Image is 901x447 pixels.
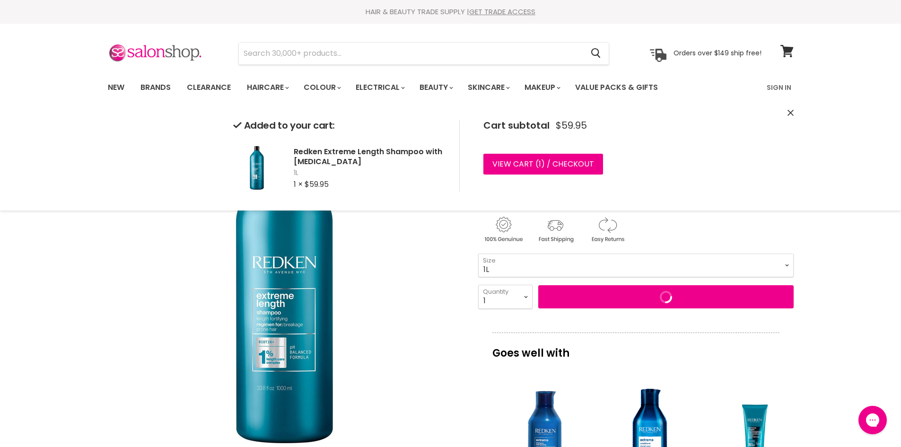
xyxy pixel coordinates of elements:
[101,74,713,101] ul: Main menu
[556,120,587,131] span: $59.95
[461,78,516,97] a: Skincare
[180,78,238,97] a: Clearance
[233,144,280,192] img: Redken Extreme Length Shampoo with Biotin
[584,43,609,64] button: Search
[469,7,535,17] a: GET TRADE ACCESS
[297,78,347,97] a: Colour
[294,179,303,190] span: 1 ×
[96,74,805,101] nav: Main
[483,154,603,175] a: View cart (1) / Checkout
[787,108,794,118] button: Close
[133,78,178,97] a: Brands
[539,158,541,169] span: 1
[349,78,411,97] a: Electrical
[233,120,444,131] h2: Added to your cart:
[492,333,779,364] p: Goes well with
[854,403,892,438] iframe: Gorgias live chat messenger
[674,49,761,57] p: Orders over $149 ship free!
[294,147,444,167] h2: Redken Extreme Length Shampoo with [MEDICAL_DATA]
[305,179,329,190] span: $59.95
[478,215,528,244] img: genuine.gif
[240,78,295,97] a: Haircare
[294,168,444,178] span: 1L
[96,7,805,17] div: HAIR & BEAUTY TRADE SUPPLY |
[530,215,580,244] img: shipping.gif
[517,78,566,97] a: Makeup
[238,42,609,65] form: Product
[478,285,533,308] select: Quantity
[582,215,632,244] img: returns.gif
[101,78,131,97] a: New
[761,78,797,97] a: Sign In
[239,43,584,64] input: Search
[568,78,665,97] a: Value Packs & Gifts
[483,119,550,132] span: Cart subtotal
[412,78,459,97] a: Beauty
